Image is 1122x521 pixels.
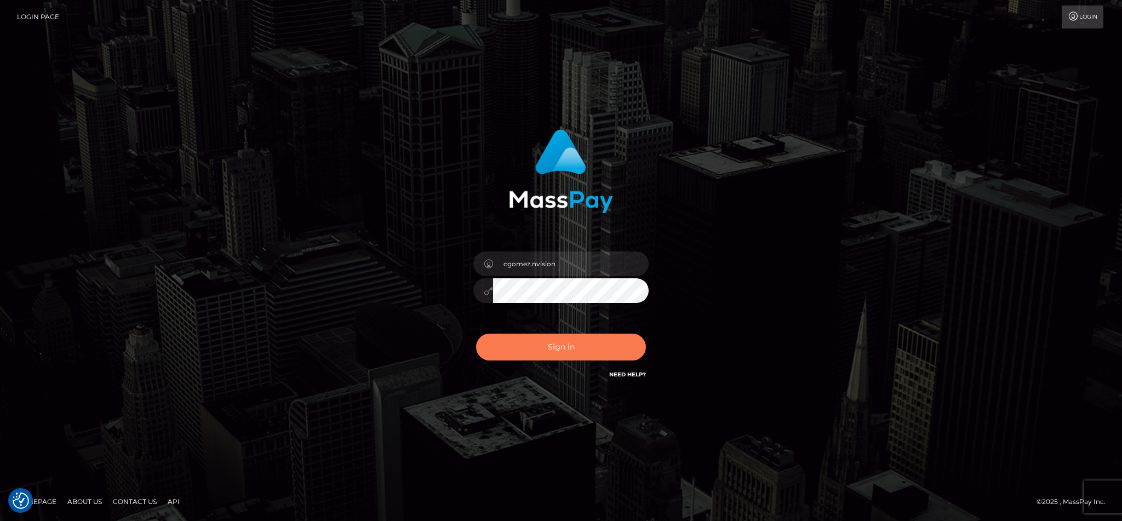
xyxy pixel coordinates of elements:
[476,334,646,360] button: Sign in
[609,371,646,378] a: Need Help?
[17,5,59,28] a: Login Page
[63,493,106,510] a: About Us
[13,493,29,509] img: Revisit consent button
[1037,496,1114,508] div: © 2025 , MassPay Inc.
[108,493,161,510] a: Contact Us
[509,129,613,213] img: MassPay Login
[163,493,184,510] a: API
[13,493,29,509] button: Consent Preferences
[493,251,649,276] input: Username...
[1062,5,1103,28] a: Login
[12,493,61,510] a: Homepage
